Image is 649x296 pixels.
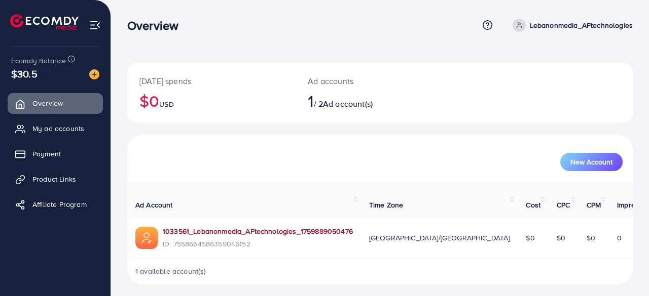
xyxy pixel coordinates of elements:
[135,227,158,249] img: ic-ads-acc.e4c84228.svg
[32,174,76,184] span: Product Links
[10,14,79,30] img: logo
[139,91,283,110] h2: $0
[163,226,353,236] a: 1033561_Lebanonmedia_AFtechnologies_1759889050476
[557,233,565,243] span: $0
[159,99,173,109] span: USD
[89,69,99,79] img: image
[139,75,283,87] p: [DATE] spends
[32,98,63,108] span: Overview
[570,158,612,165] span: New Account
[163,239,353,249] span: ID: 7558664586359046152
[89,19,101,31] img: menu
[11,56,66,66] span: Ecomdy Balance
[587,200,601,210] span: CPM
[308,89,313,112] span: 1
[526,200,540,210] span: Cost
[11,66,38,81] span: $30.5
[32,149,61,159] span: Payment
[509,19,633,32] a: Lebanonmedia_AFtechnologies
[8,169,103,189] a: Product Links
[32,123,84,134] span: My ad accounts
[8,93,103,113] a: Overview
[308,91,410,110] h2: / 2
[526,233,534,243] span: $0
[32,199,87,209] span: Affiliate Program
[587,233,595,243] span: $0
[369,200,403,210] span: Time Zone
[8,144,103,164] a: Payment
[617,233,622,243] span: 0
[135,266,206,276] span: 1 available account(s)
[369,233,510,243] span: [GEOGRAPHIC_DATA]/[GEOGRAPHIC_DATA]
[560,153,623,171] button: New Account
[557,200,570,210] span: CPC
[135,200,173,210] span: Ad Account
[323,98,373,109] span: Ad account(s)
[127,18,187,33] h3: Overview
[530,19,633,31] p: Lebanonmedia_AFtechnologies
[8,118,103,139] a: My ad accounts
[606,250,641,288] iframe: Chat
[8,194,103,215] a: Affiliate Program
[308,75,410,87] p: Ad accounts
